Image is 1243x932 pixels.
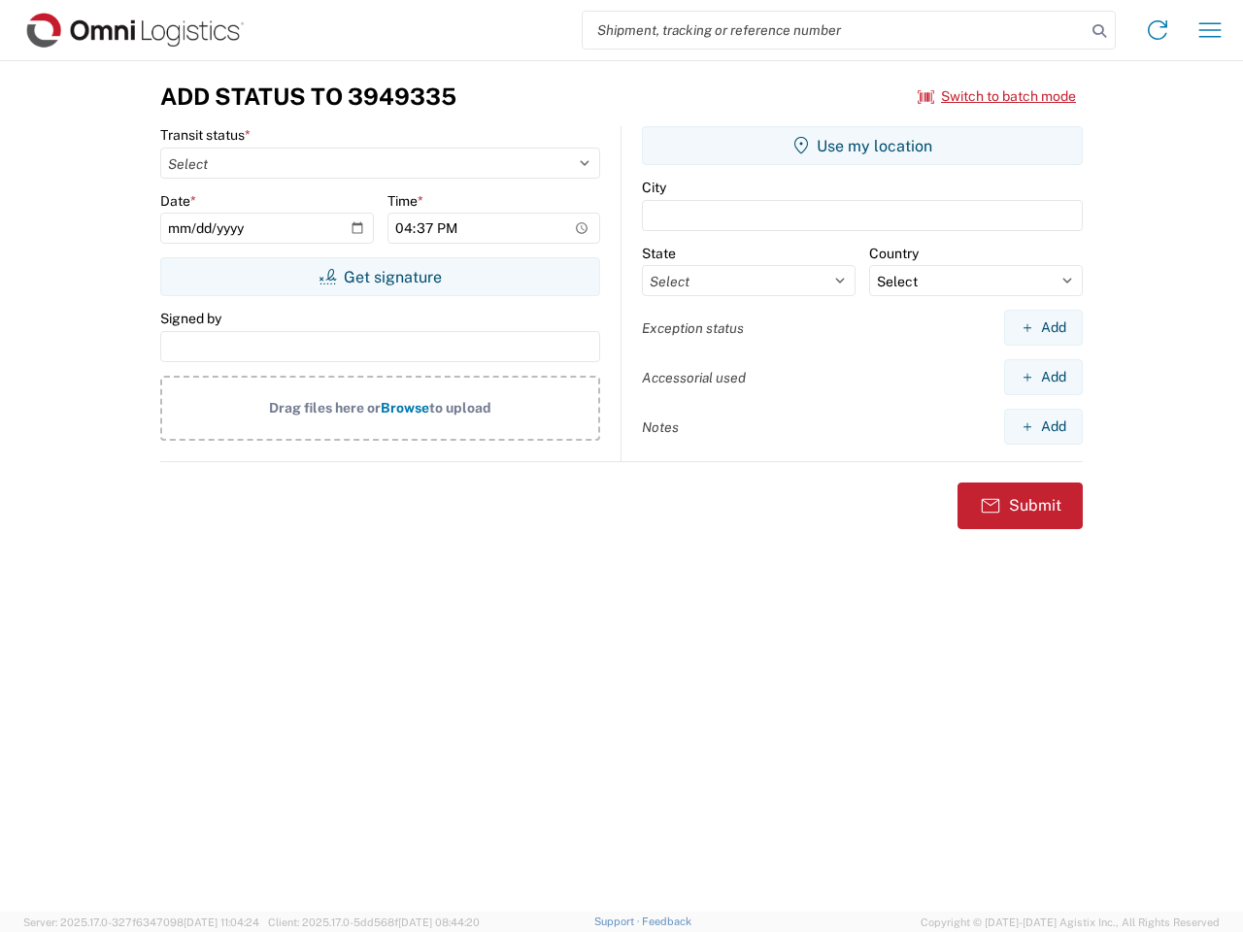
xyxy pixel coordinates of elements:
[642,915,691,927] a: Feedback
[160,310,221,327] label: Signed by
[918,81,1076,113] button: Switch to batch mode
[268,916,480,928] span: Client: 2025.17.0-5dd568f
[642,245,676,262] label: State
[160,257,600,296] button: Get signature
[957,483,1083,529] button: Submit
[1004,310,1083,346] button: Add
[381,400,429,416] span: Browse
[642,319,744,337] label: Exception status
[1004,409,1083,445] button: Add
[269,400,381,416] span: Drag files here or
[594,915,643,927] a: Support
[642,418,679,436] label: Notes
[921,914,1220,931] span: Copyright © [DATE]-[DATE] Agistix Inc., All Rights Reserved
[642,179,666,196] label: City
[160,83,456,111] h3: Add Status to 3949335
[398,916,480,928] span: [DATE] 08:44:20
[869,245,919,262] label: Country
[23,916,259,928] span: Server: 2025.17.0-327f6347098
[387,192,423,210] label: Time
[160,192,196,210] label: Date
[583,12,1086,49] input: Shipment, tracking or reference number
[184,916,259,928] span: [DATE] 11:04:24
[1004,359,1083,395] button: Add
[429,400,491,416] span: to upload
[642,126,1083,165] button: Use my location
[642,369,746,386] label: Accessorial used
[160,126,251,144] label: Transit status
